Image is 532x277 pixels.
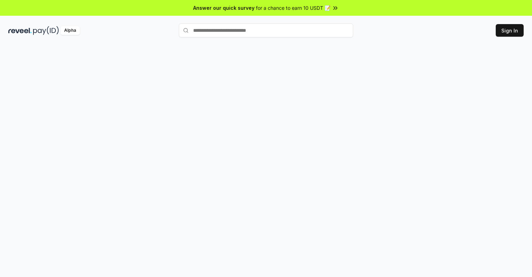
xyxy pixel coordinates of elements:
[33,26,59,35] img: pay_id
[193,4,254,12] span: Answer our quick survey
[256,4,330,12] span: for a chance to earn 10 USDT 📝
[60,26,80,35] div: Alpha
[496,24,524,37] button: Sign In
[8,26,32,35] img: reveel_dark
